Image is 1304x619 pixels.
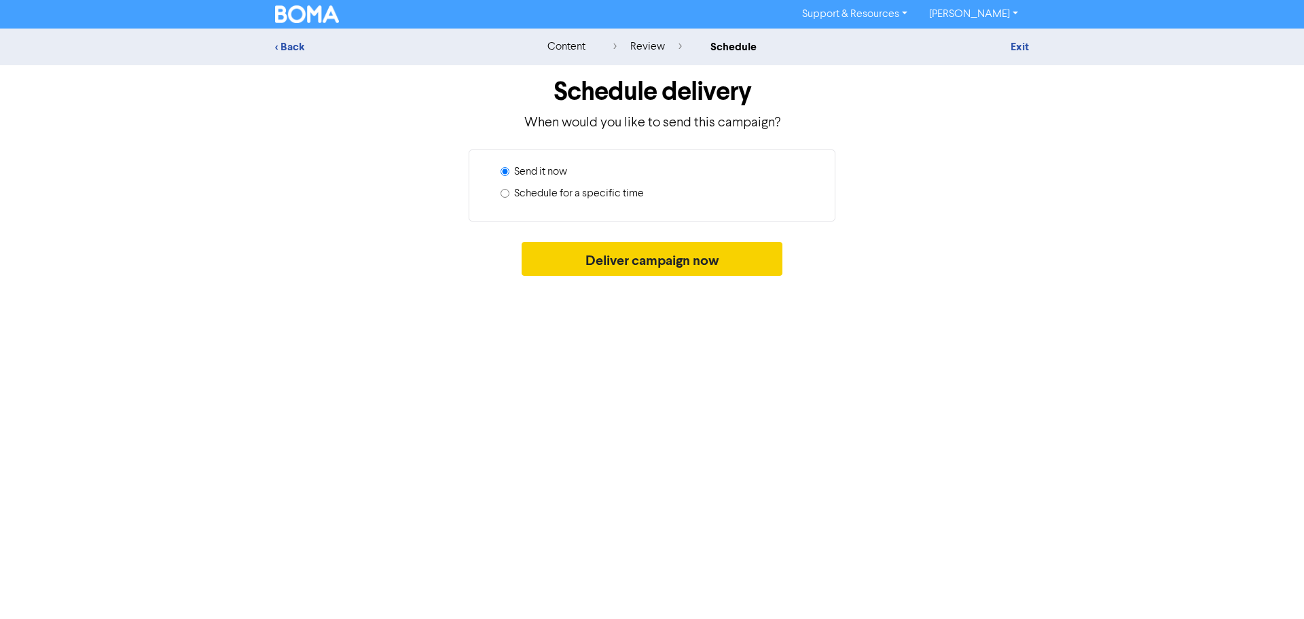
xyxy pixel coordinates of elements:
[791,3,918,25] a: Support & Resources
[275,76,1029,107] h1: Schedule delivery
[275,5,339,23] img: BOMA Logo
[1236,554,1304,619] iframe: Chat Widget
[613,39,682,55] div: review
[275,113,1029,133] p: When would you like to send this campaign?
[522,242,783,276] button: Deliver campaign now
[918,3,1029,25] a: [PERSON_NAME]
[275,39,513,55] div: < Back
[514,164,567,180] label: Send it now
[1011,40,1029,54] a: Exit
[710,39,757,55] div: schedule
[547,39,585,55] div: content
[514,185,644,202] label: Schedule for a specific time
